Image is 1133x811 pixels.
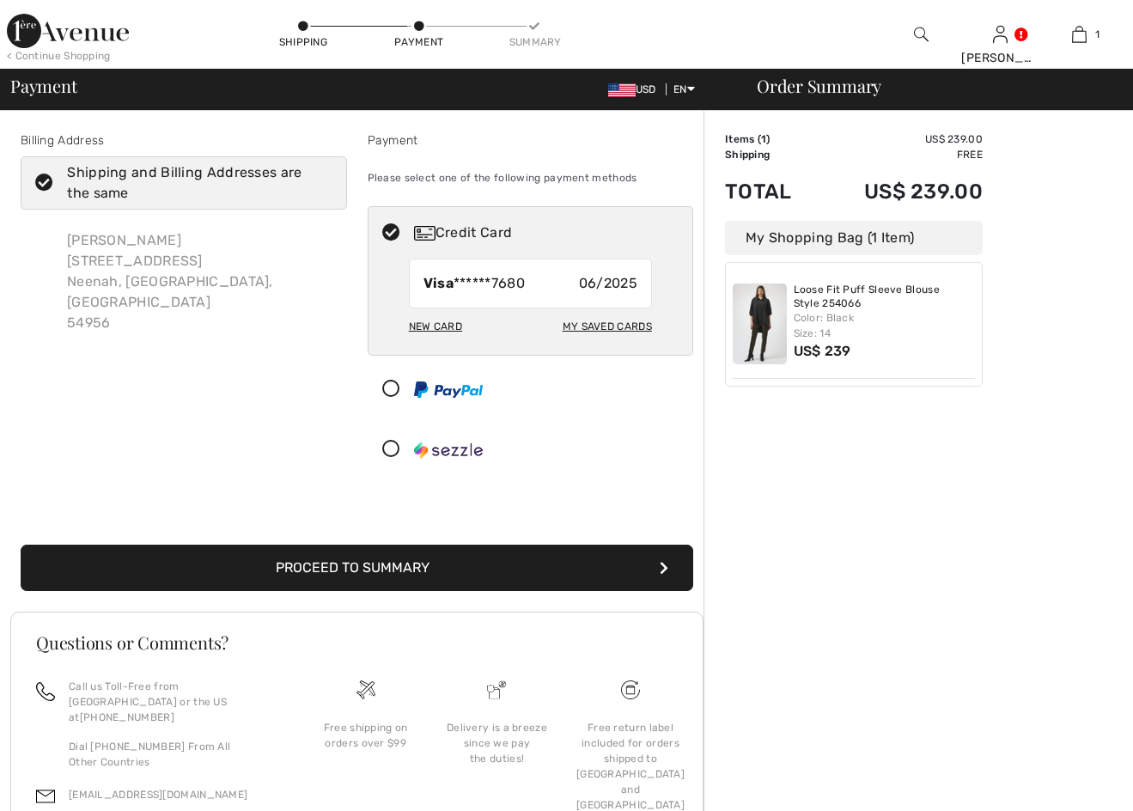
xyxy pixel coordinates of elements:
[993,24,1008,45] img: My Info
[673,83,695,95] span: EN
[67,162,320,204] div: Shipping and Billing Addresses are the same
[608,83,636,97] img: US Dollar
[509,34,561,50] div: Summary
[961,49,1039,67] div: [PERSON_NAME]
[314,720,417,751] div: Free shipping on orders over $99
[794,343,851,359] span: US$ 239
[36,682,55,701] img: call
[818,131,983,147] td: US$ 239.00
[414,442,483,459] img: Sezzle
[445,720,549,766] div: Delivery is a breeze since we pay the duties!
[414,381,483,398] img: PayPal
[368,131,694,149] div: Payment
[621,680,640,699] img: Free shipping on orders over $99
[356,680,375,699] img: Free shipping on orders over $99
[21,131,347,149] div: Billing Address
[7,14,129,48] img: 1ère Avenue
[414,223,681,243] div: Credit Card
[393,34,445,50] div: Payment
[7,48,111,64] div: < Continue Shopping
[1041,24,1118,45] a: 1
[914,24,929,45] img: search the website
[725,221,983,255] div: My Shopping Bag (1 Item)
[1072,24,1087,45] img: My Bag
[794,310,976,341] div: Color: Black Size: 14
[368,156,694,199] div: Please select one of the following payment methods
[794,284,976,310] a: Loose Fit Puff Sleeve Blouse Style 254066
[1024,759,1116,802] iframe: Opens a widget where you can chat to one of our agents
[725,162,818,221] td: Total
[733,284,787,364] img: Loose Fit Puff Sleeve Blouse Style 254066
[414,226,436,241] img: Credit Card
[725,131,818,147] td: Items ( )
[761,133,766,145] span: 1
[277,34,329,50] div: Shipping
[579,273,637,294] span: 06/2025
[818,147,983,162] td: Free
[608,83,663,95] span: USD
[1095,27,1099,42] span: 1
[69,789,247,801] a: [EMAIL_ADDRESS][DOMAIN_NAME]
[423,275,454,291] strong: Visa
[563,312,652,341] div: My Saved Cards
[725,147,818,162] td: Shipping
[36,634,678,651] h3: Questions or Comments?
[10,77,76,95] span: Payment
[69,739,279,770] p: Dial [PHONE_NUMBER] From All Other Countries
[21,545,693,591] button: Proceed to Summary
[818,162,983,221] td: US$ 239.00
[69,679,279,725] p: Call us Toll-Free from [GEOGRAPHIC_DATA] or the US at
[409,312,462,341] div: New Card
[36,787,55,806] img: email
[53,216,347,347] div: [PERSON_NAME] [STREET_ADDRESS] Neenah, [GEOGRAPHIC_DATA], [GEOGRAPHIC_DATA] 54956
[80,711,174,723] a: [PHONE_NUMBER]
[993,26,1008,42] a: Sign In
[736,77,1123,95] div: Order Summary
[487,680,506,699] img: Delivery is a breeze since we pay the duties!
